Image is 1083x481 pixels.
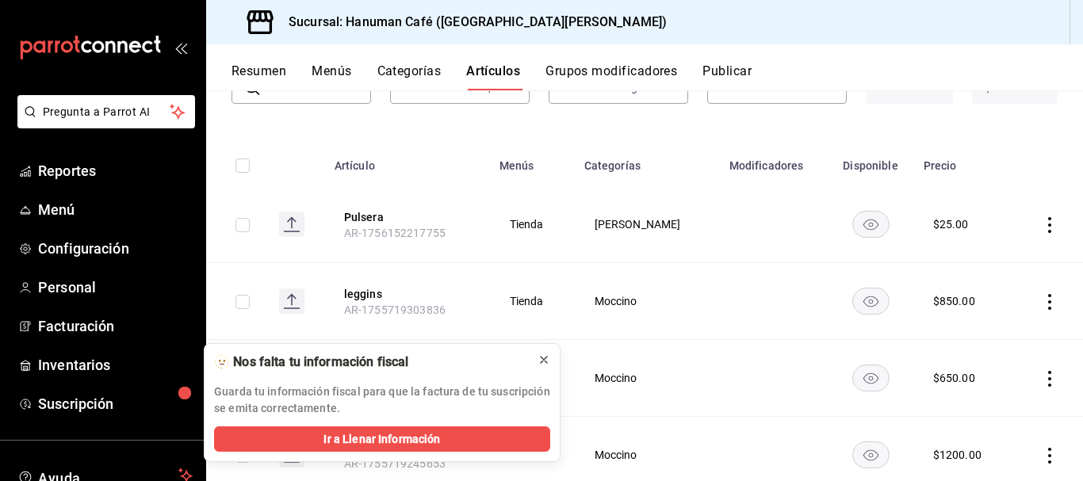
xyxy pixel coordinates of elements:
[545,63,677,90] button: Grupos modificadores
[276,13,667,32] h3: Sucursal: Hanuman Café ([GEOGRAPHIC_DATA][PERSON_NAME])
[38,315,193,337] span: Facturación
[852,441,890,468] button: availability-product
[933,293,975,309] div: $ 850.00
[595,372,700,384] span: Moccino
[914,136,1014,186] th: Precio
[933,447,982,463] div: $ 1200.00
[38,199,193,220] span: Menú
[1042,217,1058,233] button: actions
[1042,371,1058,387] button: actions
[38,160,193,181] span: Reportes
[38,393,193,414] span: Suscripción
[312,63,351,90] button: Menús
[174,41,187,54] button: open_drawer_menu
[720,136,828,186] th: Modificadores
[232,63,1083,90] div: navigation tabs
[510,296,555,307] span: Tienda
[214,426,550,452] button: Ir a Llenar Información
[933,216,969,232] div: $ 25.00
[344,457,446,470] span: AR-1755719245653
[852,211,890,238] button: availability-product
[17,95,195,128] button: Pregunta a Parrot AI
[933,370,975,386] div: $ 650.00
[852,288,890,315] button: availability-product
[344,303,446,316] span: AR-1755719303836
[11,115,195,132] a: Pregunta a Parrot AI
[595,296,700,307] span: Moccino
[38,354,193,376] span: Inventarios
[232,63,286,90] button: Resumen
[490,136,575,186] th: Menús
[38,277,193,298] span: Personal
[325,136,490,186] th: Artículo
[344,286,471,302] button: edit-product-location
[344,227,446,239] span: AR-1756152217755
[214,384,550,417] p: Guarda tu información fiscal para que la factura de tu suscripción se emita correctamente.
[595,219,700,230] span: [PERSON_NAME]
[466,63,520,90] button: Artículos
[852,365,890,391] button: availability-product
[377,63,442,90] button: Categorías
[1042,448,1058,464] button: actions
[510,219,555,230] span: Tienda
[595,449,700,460] span: Moccino
[702,63,752,90] button: Publicar
[38,238,193,259] span: Configuración
[1042,294,1058,310] button: actions
[323,431,440,448] span: Ir a Llenar Información
[344,209,471,225] button: edit-product-location
[43,104,170,120] span: Pregunta a Parrot AI
[214,353,525,371] div: 🫥 Nos falta tu información fiscal
[575,136,720,186] th: Categorías
[827,136,913,186] th: Disponible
